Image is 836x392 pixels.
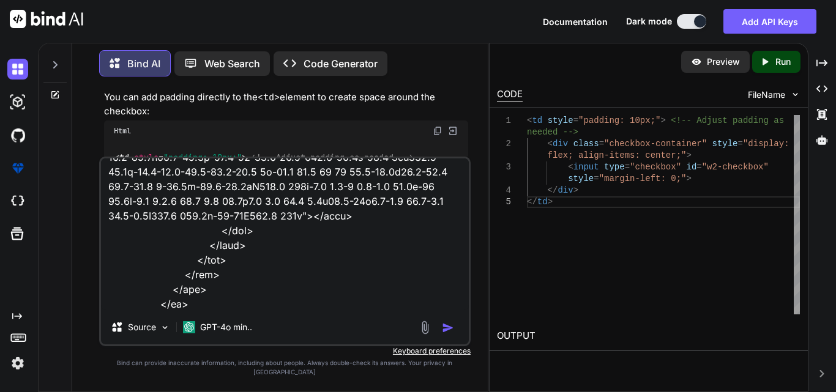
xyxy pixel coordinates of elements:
[543,15,608,28] button: Documentation
[99,358,471,377] p: Bind can provide inaccurate information, including about people. Always double-check its answers....
[160,322,170,333] img: Pick Models
[527,197,537,207] span: </
[696,162,701,172] span: =
[497,87,523,102] div: CODE
[573,116,578,125] span: =
[660,116,665,125] span: >
[7,158,28,179] img: premium
[304,56,378,71] p: Code Generator
[558,185,573,195] span: div
[604,162,625,172] span: type
[599,174,687,183] span: "margin-left: 0;"
[128,321,156,333] p: Source
[7,59,28,80] img: darkChat
[687,162,697,172] span: id
[7,353,28,374] img: settings
[691,56,702,67] img: preview
[134,152,159,163] span: style
[527,116,532,125] span: <
[490,322,808,350] h2: OUTPUT
[258,91,280,103] code: <td>
[553,139,568,149] span: div
[527,127,578,137] span: needed -->
[568,174,594,183] span: style
[442,322,454,334] img: icon
[119,152,129,163] span: td
[7,125,28,146] img: githubDark
[686,174,691,183] span: >
[497,185,511,196] div: 4
[548,197,553,207] span: >
[204,56,260,71] p: Web Search
[707,56,740,68] p: Preview
[723,9,816,34] button: Add API Keys
[702,162,769,172] span: "w2-checkbox"
[433,126,442,136] img: copy
[127,56,160,71] p: Bind AI
[497,115,511,127] div: 1
[7,191,28,212] img: cloudideIcon
[775,56,791,68] p: Run
[630,162,681,172] span: "checkbox"
[573,139,599,149] span: class
[748,89,785,101] span: FileName
[548,139,553,149] span: <
[686,150,691,160] span: >
[626,15,672,28] span: Dark mode
[163,152,242,163] span: "padding: 10px;"
[200,321,252,333] p: GPT-4o min..
[497,138,511,150] div: 2
[7,92,28,113] img: darkAi-studio
[548,116,573,125] span: style
[104,91,468,118] p: You can add padding directly to the element to create space around the checkbox:
[599,139,604,149] span: =
[447,125,458,136] img: Open in Browser
[543,17,608,27] span: Documentation
[183,321,195,333] img: GPT-4o mini
[578,116,660,125] span: "padding: 10px;"
[99,346,471,356] p: Keyboard preferences
[10,10,83,28] img: Bind AI
[568,162,573,172] span: <
[548,185,558,195] span: </
[712,139,738,149] span: style
[738,139,743,149] span: =
[743,139,789,149] span: "display:
[573,185,578,195] span: >
[497,161,511,173] div: 3
[114,126,131,136] span: Html
[548,150,687,160] span: flex; align-items: center;"
[252,152,413,163] span: <!-- Adjust padding as needed -->
[537,197,548,207] span: td
[532,116,542,125] span: td
[114,152,247,163] span: < = >
[790,89,801,100] img: chevron down
[101,158,469,310] textarea: <lorem ipsum="dolor3-sitam4"> <conse> <ad elits="doeius-tempor:9in utlab etdo;"> <ma aliqu="eni" ...
[573,162,599,172] span: input
[671,116,784,125] span: <!-- Adjust padding as
[594,174,599,183] span: =
[418,320,432,335] img: attachment
[625,162,630,172] span: =
[497,196,511,208] div: 5
[604,139,707,149] span: "checkbox-container"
